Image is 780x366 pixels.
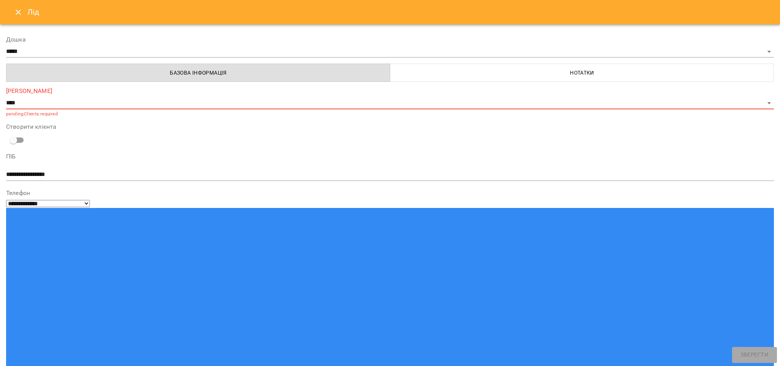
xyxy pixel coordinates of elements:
label: Створити клієнта [6,124,774,130]
button: Close [9,3,27,21]
p: pendingClients.required [6,110,774,118]
button: Нотатки [390,64,774,82]
select: Phone number country [6,200,90,207]
label: Телефон [6,190,774,196]
span: Базова інформація [11,68,386,77]
h6: Лід [27,6,771,18]
button: Базова інформація [6,64,390,82]
span: Нотатки [395,68,769,77]
label: Дошка [6,37,774,43]
label: ПІБ [6,153,774,160]
label: [PERSON_NAME] [6,88,774,94]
